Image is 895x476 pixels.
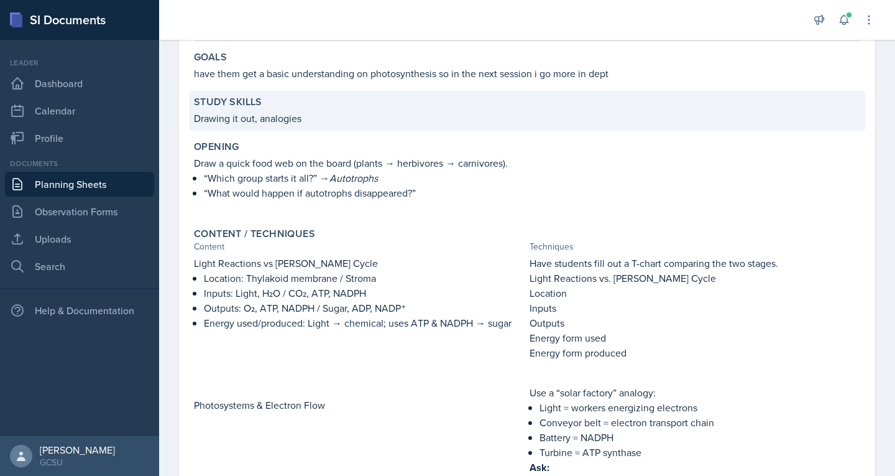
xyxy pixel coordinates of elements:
p: Location [530,286,860,301]
p: “What would happen if autotrophs disappeared?” [204,185,860,200]
div: Content [194,240,525,253]
p: Outputs: O₂, ATP, NADPH / Sugar, ADP, NADP⁺ [204,301,525,315]
a: Dashboard [5,71,154,96]
div: [PERSON_NAME] [40,444,115,456]
p: Photosystems & Electron Flow [194,398,525,413]
div: Help & Documentation [5,298,154,323]
a: Search [5,254,154,279]
div: Techniques [530,240,860,253]
p: Battery = NADPH [539,430,860,445]
p: Light = workers energizing electrons [539,400,860,415]
p: Outputs [530,315,860,330]
p: Energy form produced [530,345,860,360]
p: Location: Thylakoid membrane / Stroma [204,271,525,286]
p: Light Reactions vs [PERSON_NAME] Cycle [194,256,525,271]
div: Documents [5,158,154,169]
a: Calendar [5,98,154,123]
a: Planning Sheets [5,172,154,197]
p: Drawing it out, analogies [194,111,860,126]
a: Uploads [5,226,154,251]
label: Goals [194,51,227,63]
div: GCSU [40,456,115,469]
p: Energy form used [530,330,860,345]
p: Turbine = ATP synthase [539,445,860,460]
a: Profile [5,126,154,151]
p: “Which group starts it all?” → [204,170,860,185]
p: Draw a quick food web on the board (plants → herbivores → carnivores). [194,156,860,170]
p: Light Reactions vs. [PERSON_NAME] Cycle [530,271,860,286]
label: Study Skills [194,96,262,108]
p: Inputs: Light, H₂O / CO₂, ATP, NADPH [204,286,525,301]
p: Conveyor belt = electron transport chain [539,415,860,430]
p: Inputs [530,301,860,315]
p: Use a “solar factory” analogy: [530,385,860,400]
label: Content / Techniques [194,228,315,240]
label: Opening [194,141,239,153]
p: Energy used/produced: Light → chemical; uses ATP & NADPH → sugar [204,315,525,330]
p: Have students fill out a T-chart comparing the two stages. [530,256,860,271]
a: Observation Forms [5,199,154,224]
strong: Ask: [530,460,549,475]
div: Leader [5,57,154,68]
em: Autotrophs [329,171,378,185]
p: have them get a basic understanding on photosynthesis so in the next session i go more in dept [194,66,860,81]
